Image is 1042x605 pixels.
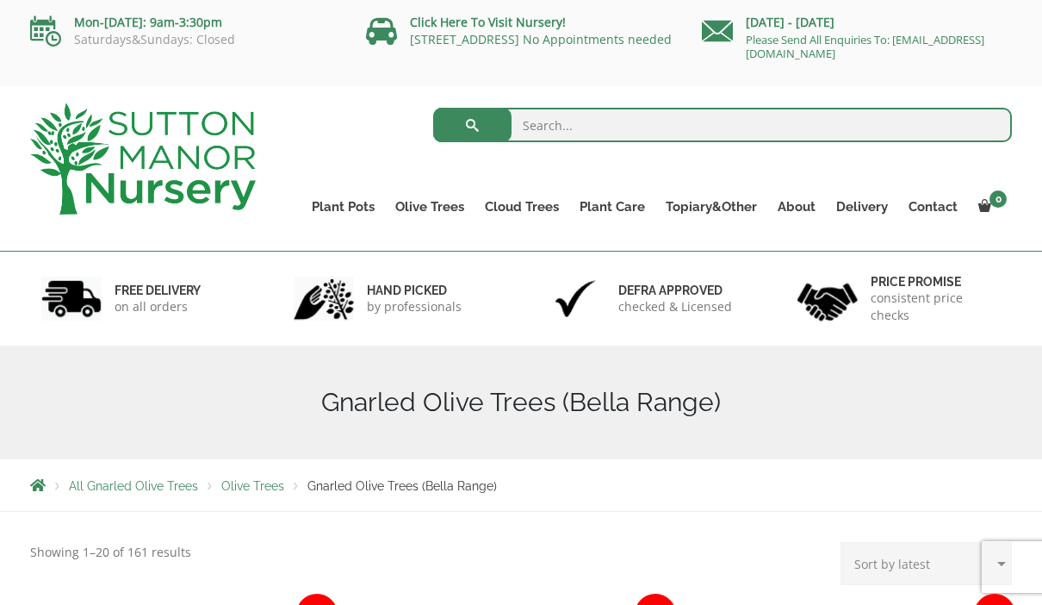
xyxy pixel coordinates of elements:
[307,479,497,493] span: Gnarled Olive Trees (Bella Range)
[545,277,605,321] img: 3.jpg
[618,298,732,315] p: checked & Licensed
[367,283,462,298] h6: hand picked
[30,12,340,33] p: Mon-[DATE]: 9am-3:30pm
[30,478,1012,492] nav: Breadcrumbs
[410,31,672,47] a: [STREET_ADDRESS] No Appointments needed
[30,542,191,563] p: Showing 1–20 of 161 results
[115,283,201,298] h6: FREE DELIVERY
[871,290,1002,324] p: consistent price checks
[767,195,826,219] a: About
[41,277,102,321] img: 1.jpg
[474,195,569,219] a: Cloud Trees
[989,190,1007,208] span: 0
[385,195,474,219] a: Olive Trees
[826,195,898,219] a: Delivery
[69,479,198,493] a: All Gnarled Olive Trees
[294,277,354,321] img: 2.jpg
[898,195,968,219] a: Contact
[655,195,767,219] a: Topiary&Other
[702,12,1012,33] p: [DATE] - [DATE]
[871,274,1002,290] h6: Price promise
[367,298,462,315] p: by professionals
[30,387,1012,418] h1: Gnarled Olive Trees (Bella Range)
[301,195,385,219] a: Plant Pots
[569,195,655,219] a: Plant Care
[968,195,1012,219] a: 0
[746,32,984,61] a: Please Send All Enquiries To: [EMAIL_ADDRESS][DOMAIN_NAME]
[840,542,1012,585] select: Shop order
[618,283,732,298] h6: Defra approved
[30,33,340,47] p: Saturdays&Sundays: Closed
[797,272,858,325] img: 4.jpg
[410,14,566,30] a: Click Here To Visit Nursery!
[115,298,201,315] p: on all orders
[221,479,284,493] a: Olive Trees
[433,108,1013,142] input: Search...
[30,103,256,215] img: logo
